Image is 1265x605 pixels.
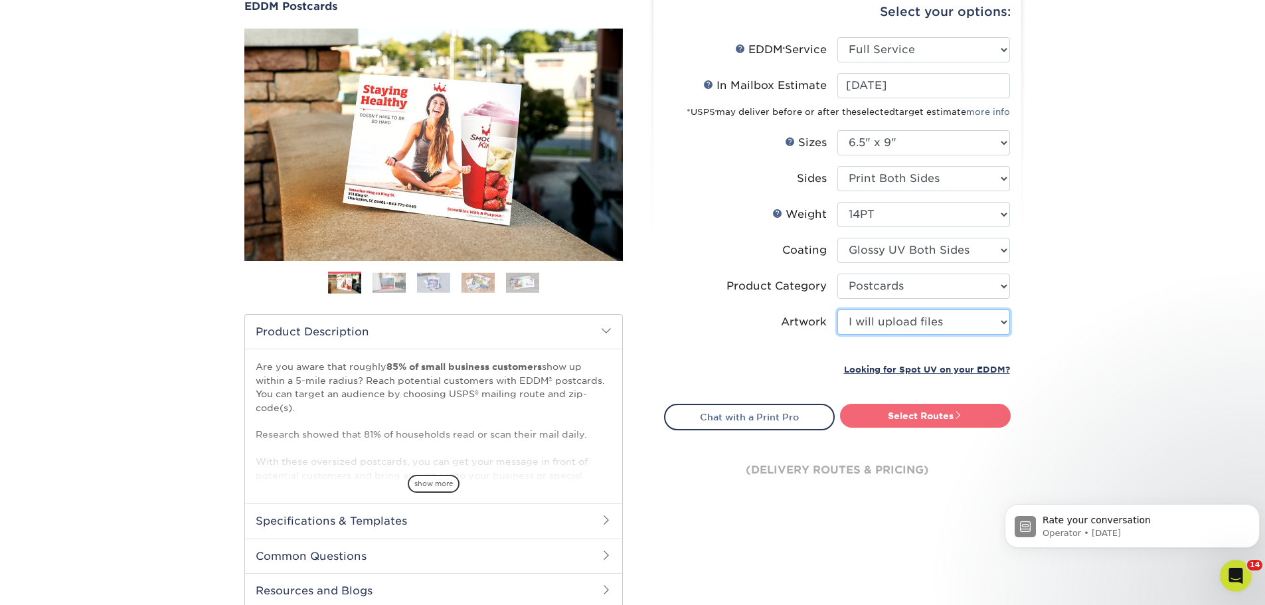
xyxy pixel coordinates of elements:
div: Sizes [785,135,827,151]
span: show more [408,475,460,493]
input: Select Date [837,73,1010,98]
div: EDDM Service [735,42,827,58]
div: Product Category [726,278,827,294]
img: EDDM 04 [462,272,495,293]
a: Select Routes [840,404,1011,428]
small: *USPS may deliver before or after the target estimate [687,107,1010,117]
a: Looking for Spot UV on your EDDM? [844,363,1010,375]
h2: Common Questions [245,539,622,573]
div: Weight [772,207,827,222]
div: In Mailbox Estimate [703,78,827,94]
span: selected [857,107,895,117]
small: Looking for Spot UV on your EDDM? [844,365,1010,375]
strong: 85% of small business customers [386,361,542,372]
img: EDDM 02 [373,272,406,293]
img: EDDM Postcards 01 [244,14,623,276]
img: EDDM 01 [328,272,361,296]
h2: Specifications & Templates [245,503,622,538]
img: EDDM 03 [417,272,450,293]
a: Chat with a Print Pro [664,404,835,430]
div: Sides [797,171,827,187]
div: (delivery routes & pricing) [664,430,1011,510]
iframe: Intercom notifications message [999,476,1265,569]
span: 14 [1247,560,1262,570]
div: Artwork [781,314,827,330]
div: Coating [782,242,827,258]
sup: ® [783,46,785,52]
h2: Product Description [245,315,622,349]
sup: ® [715,110,717,114]
a: more info [966,107,1010,117]
img: EDDM 05 [506,272,539,293]
iframe: Intercom live chat [1220,560,1252,592]
p: Are you aware that roughly show up within a 5-mile radius? Reach potential customers with EDDM® p... [256,360,612,604]
iframe: Google Customer Reviews [3,564,113,600]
